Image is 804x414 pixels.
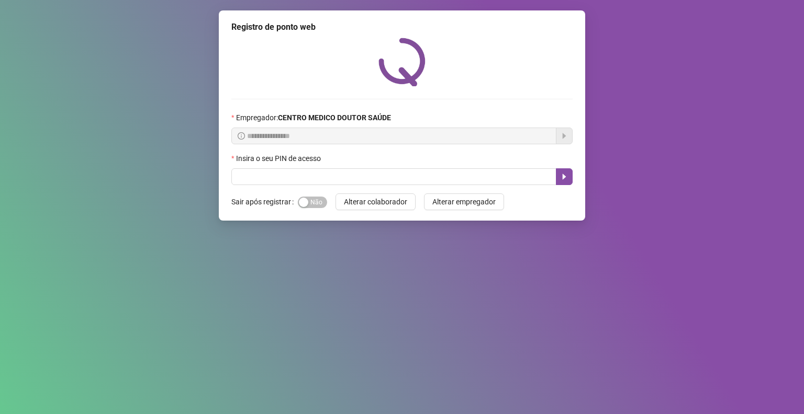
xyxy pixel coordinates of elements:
img: QRPoint [378,38,426,86]
button: Alterar colaborador [336,193,416,210]
label: Insira o seu PIN de acesso [231,153,328,164]
span: Alterar colaborador [344,196,407,208]
span: info-circle [238,132,245,140]
div: Registro de ponto web [231,21,573,33]
button: Alterar empregador [424,193,504,210]
span: Alterar empregador [432,196,496,208]
span: Empregador : [236,112,391,123]
span: caret-right [560,172,568,181]
strong: CENTRO MEDICO DOUTOR SAÚDE [278,113,391,122]
label: Sair após registrar [231,193,298,210]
